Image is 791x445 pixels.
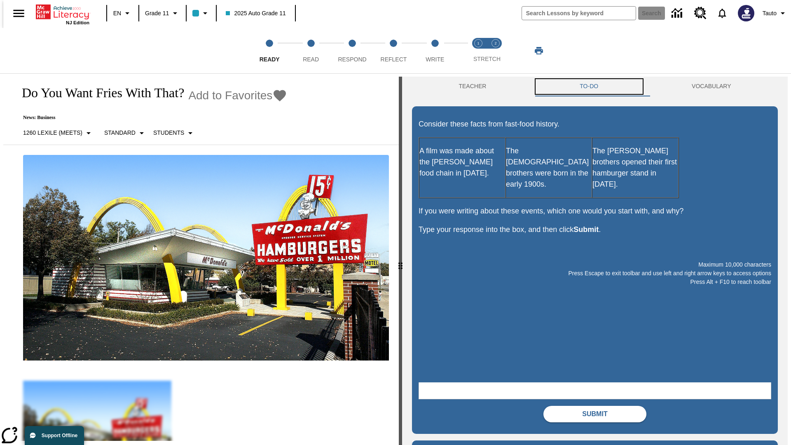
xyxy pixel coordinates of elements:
[142,6,183,21] button: Grade: Grade 11, Select a grade
[419,119,771,130] p: Consider these facts from fast-food history.
[711,2,733,24] a: Notifications
[399,77,402,445] div: Press Enter or Spacebar and then press right and left arrow keys to move the slider
[412,77,778,96] div: Instructional Panel Tabs
[733,2,759,24] button: Select a new avatar
[23,129,82,137] p: 1260 Lexile (Meets)
[338,56,366,63] span: Respond
[759,6,791,21] button: Profile/Settings
[667,2,689,25] a: Data Center
[3,77,399,441] div: reading
[13,115,287,121] p: News: Business
[303,56,319,63] span: Read
[150,126,199,141] button: Select Student
[7,1,31,26] button: Open side menu
[477,41,479,45] text: 1
[36,3,89,25] div: Home
[426,56,444,63] span: Write
[645,77,778,96] button: VOCABULARY
[484,28,508,73] button: Stretch Respond step 2 of 2
[419,260,771,269] p: Maximum 10,000 characters
[419,269,771,278] p: Press Escape to exit toolbar and use left and right arrow keys to access options
[188,88,287,103] button: Add to Favorites - Do You Want Fries With That?
[25,426,84,445] button: Support Offline
[412,77,533,96] button: Teacher
[226,9,286,18] span: 2025 Auto Grade 11
[66,20,89,25] span: NJ Edition
[13,85,184,101] h1: Do You Want Fries With That?
[260,56,280,63] span: Ready
[101,126,150,141] button: Scaffolds, Standard
[419,206,771,217] p: If you were writing about these events, which one would you start with, and why?
[473,56,501,62] span: STRETCH
[689,2,711,24] a: Resource Center, Will open in new tab
[466,28,490,73] button: Stretch Read step 1 of 2
[42,433,77,438] span: Support Offline
[573,225,599,234] strong: Submit
[328,28,376,73] button: Respond step 3 of 5
[381,56,407,63] span: Reflect
[23,155,389,361] img: One of the first McDonald's stores, with the iconic red sign and golden arches.
[110,6,136,21] button: Language: EN, Select a language
[104,129,136,137] p: Standard
[526,43,552,58] button: Print
[738,5,754,21] img: Avatar
[592,145,678,190] p: The [PERSON_NAME] brothers opened their first hamburger stand in [DATE].
[419,145,505,179] p: A film was made about the [PERSON_NAME] food chain in [DATE].
[411,28,459,73] button: Write step 5 of 5
[113,9,121,18] span: EN
[419,224,771,235] p: Type your response into the box, and then click .
[506,145,592,190] p: The [DEMOGRAPHIC_DATA] brothers were born in the early 1900s.
[370,28,417,73] button: Reflect step 4 of 5
[763,9,777,18] span: Tauto
[543,406,646,422] button: Submit
[189,6,213,21] button: Class color is light blue. Change class color
[287,28,335,73] button: Read step 2 of 5
[188,89,272,102] span: Add to Favorites
[3,7,120,14] body: Maximum 10,000 characters Press Escape to exit toolbar and use left and right arrow keys to acces...
[522,7,636,20] input: search field
[402,77,788,445] div: activity
[246,28,293,73] button: Ready step 1 of 5
[153,129,184,137] p: Students
[145,9,169,18] span: Grade 11
[533,77,645,96] button: TO-DO
[419,278,771,286] p: Press Alt + F10 to reach toolbar
[20,126,97,141] button: Select Lexile, 1260 Lexile (Meets)
[494,41,496,45] text: 2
